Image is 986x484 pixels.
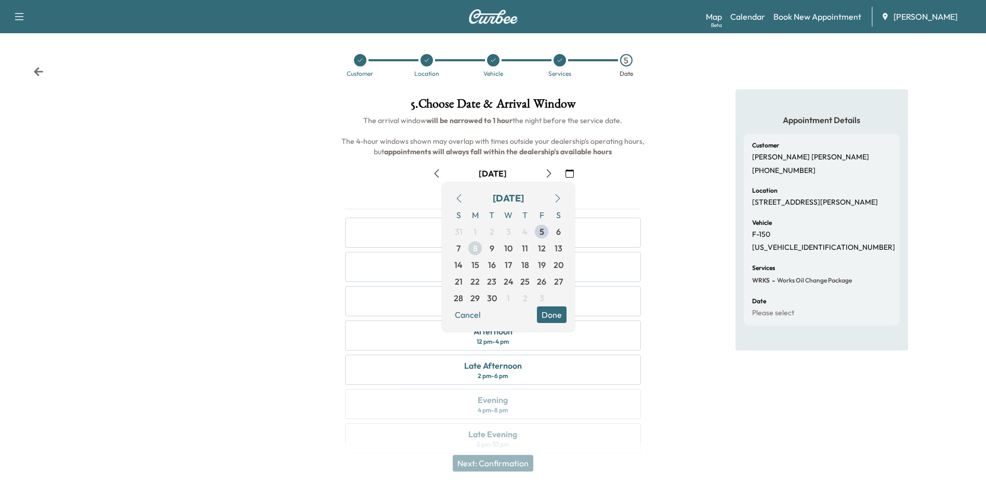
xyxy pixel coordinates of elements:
div: 2 pm - 6 pm [478,372,508,380]
span: W [500,207,517,223]
span: The arrival window the night before the service date. The 4-hour windows shown may overlap with t... [341,116,646,156]
div: Vehicle [483,71,503,77]
span: 16 [488,259,496,271]
a: Book New Appointment [773,10,861,23]
span: 22 [470,275,480,288]
span: 6 [556,225,561,238]
p: [US_VEHICLE_IDENTIFICATION_NUMBER] [752,243,895,252]
span: 7 [456,242,461,254]
span: 17 [505,259,512,271]
h5: Appointment Details [744,114,900,126]
span: S [550,207,567,223]
span: 31 [455,225,463,238]
span: 4 [522,225,528,238]
span: - [770,275,775,286]
a: MapBeta [706,10,722,23]
span: 3 [506,225,511,238]
span: 12 [538,242,546,254]
span: 2 [523,292,528,304]
p: [PHONE_NUMBER] [752,166,816,176]
h6: Customer [752,142,779,149]
span: 25 [520,275,530,288]
span: 28 [454,292,463,304]
span: 19 [538,259,546,271]
button: Done [537,306,567,323]
span: 20 [554,259,563,271]
p: [PERSON_NAME] [PERSON_NAME] [752,153,869,162]
div: Location [414,71,439,77]
span: 23 [487,275,496,288]
h1: 5 . Choose Date & Arrival Window [337,98,649,115]
span: 11 [522,242,528,254]
div: [DATE] [493,191,524,206]
div: Beta [711,21,722,29]
span: T [483,207,500,223]
span: 24 [504,275,514,288]
span: 27 [554,275,563,288]
a: Calendar [730,10,765,23]
p: Please select [752,308,794,318]
span: 15 [471,259,479,271]
b: appointments will always fall within the dealership's available hours [384,147,612,156]
p: F-150 [752,230,770,239]
h6: Services [752,265,775,271]
span: 1 [507,292,510,304]
h6: Date [752,298,766,304]
div: Late Afternoon [464,359,522,372]
span: 1 [474,225,477,238]
button: Cancel [450,306,485,323]
h6: Location [752,187,778,194]
div: 12 pm - 4 pm [477,338,509,346]
span: 30 [487,292,497,304]
p: [STREET_ADDRESS][PERSON_NAME] [752,198,878,207]
div: Services [548,71,571,77]
div: [DATE] [479,168,507,179]
span: M [467,207,483,223]
span: 26 [537,275,546,288]
span: T [517,207,533,223]
span: 14 [454,259,463,271]
img: Curbee Logo [468,9,518,24]
span: [PERSON_NAME] [893,10,957,23]
h6: Vehicle [752,220,772,226]
span: 21 [455,275,463,288]
span: 3 [540,292,544,304]
div: Date [620,71,633,77]
span: 10 [504,242,512,254]
span: 9 [490,242,494,254]
span: 13 [555,242,562,254]
span: 5 [540,225,544,238]
span: 8 [473,242,478,254]
div: 5 [620,54,633,66]
span: S [450,207,467,223]
span: WRKS [752,276,770,285]
span: F [533,207,550,223]
div: Customer [347,71,373,77]
div: Back [33,66,44,77]
span: 29 [470,292,480,304]
span: 2 [490,225,494,238]
span: 18 [521,259,529,271]
b: will be narrowed to 1 hour [426,116,512,125]
span: Works Oil Change Package [775,276,852,285]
